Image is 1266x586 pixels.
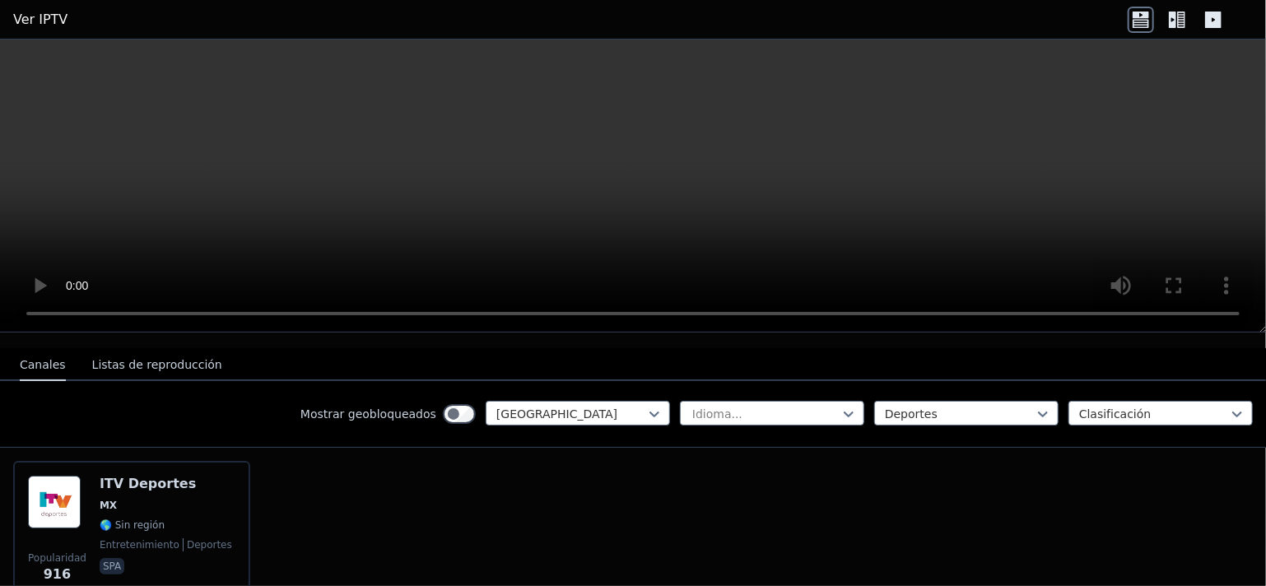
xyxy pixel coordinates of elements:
font: deportes [187,539,232,551]
font: 🌎 Sin región [100,519,165,531]
font: entretenimiento [100,539,179,551]
font: MX [100,500,117,511]
font: Popularidad [28,552,86,564]
a: Ver IPTV [13,10,67,30]
img: ITV Deportes [28,476,81,528]
font: Ver IPTV [13,12,67,27]
font: ITV Deportes [100,476,196,491]
font: Listas de reproducción [92,358,222,371]
font: 916 [44,566,71,582]
font: Canales [20,358,66,371]
font: Mostrar geobloqueados [300,407,436,421]
button: Canales [20,350,66,381]
font: spa [103,560,121,572]
button: Listas de reproducción [92,350,222,381]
